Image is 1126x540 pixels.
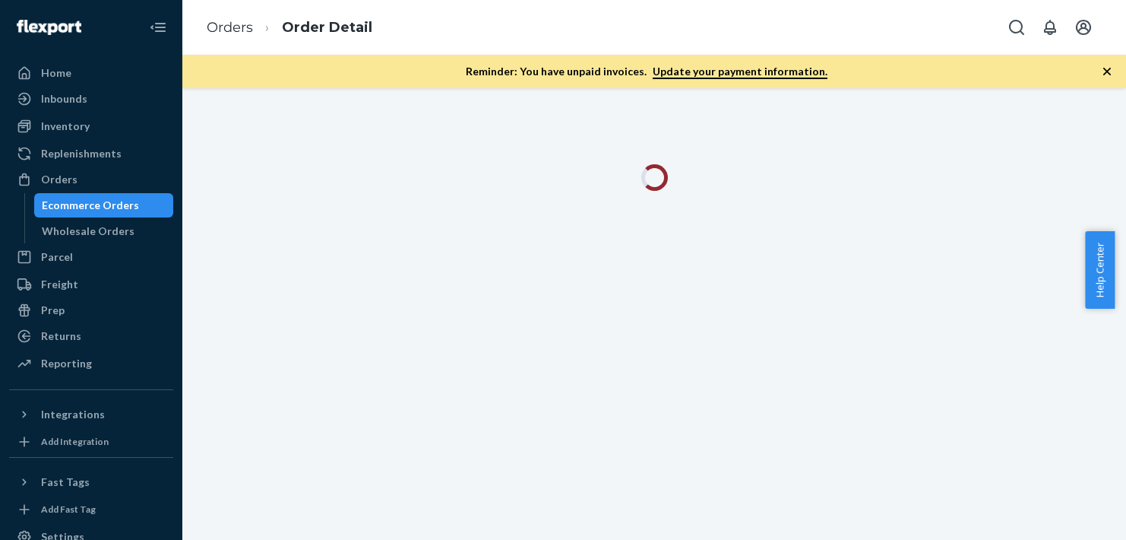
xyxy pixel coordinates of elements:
[1085,231,1115,309] button: Help Center
[1001,12,1032,43] button: Open Search Box
[653,65,827,79] a: Update your payment information.
[41,172,77,187] div: Orders
[9,298,173,322] a: Prep
[34,193,174,218] a: Ecommerce Orders
[41,91,87,106] div: Inbounds
[41,277,78,292] div: Freight
[41,303,65,318] div: Prep
[42,198,139,213] div: Ecommerce Orders
[42,224,134,239] div: Wholesale Orders
[9,61,173,85] a: Home
[9,324,173,348] a: Returns
[9,245,173,269] a: Parcel
[41,329,81,344] div: Returns
[41,503,96,516] div: Add Fast Tag
[143,12,173,43] button: Close Navigation
[41,407,105,422] div: Integrations
[41,146,122,161] div: Replenishments
[9,500,173,519] a: Add Fast Tag
[9,351,173,376] a: Reporting
[207,19,253,36] a: Orders
[1068,12,1099,43] button: Open account menu
[1035,12,1065,43] button: Open notifications
[9,114,173,138] a: Inventory
[41,65,71,81] div: Home
[41,475,90,490] div: Fast Tags
[41,249,73,265] div: Parcel
[9,87,173,111] a: Inbounds
[9,470,173,494] button: Fast Tags
[41,119,90,134] div: Inventory
[17,20,81,35] img: Flexport logo
[9,402,173,427] button: Integrations
[282,19,372,36] a: Order Detail
[9,272,173,297] a: Freight
[34,219,174,243] a: Wholesale Orders
[466,64,827,79] p: Reminder: You have unpaid invoices.
[9,433,173,451] a: Add Integration
[41,356,92,371] div: Reporting
[9,141,173,166] a: Replenishments
[9,167,173,192] a: Orders
[195,5,384,50] ol: breadcrumbs
[41,435,109,448] div: Add Integration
